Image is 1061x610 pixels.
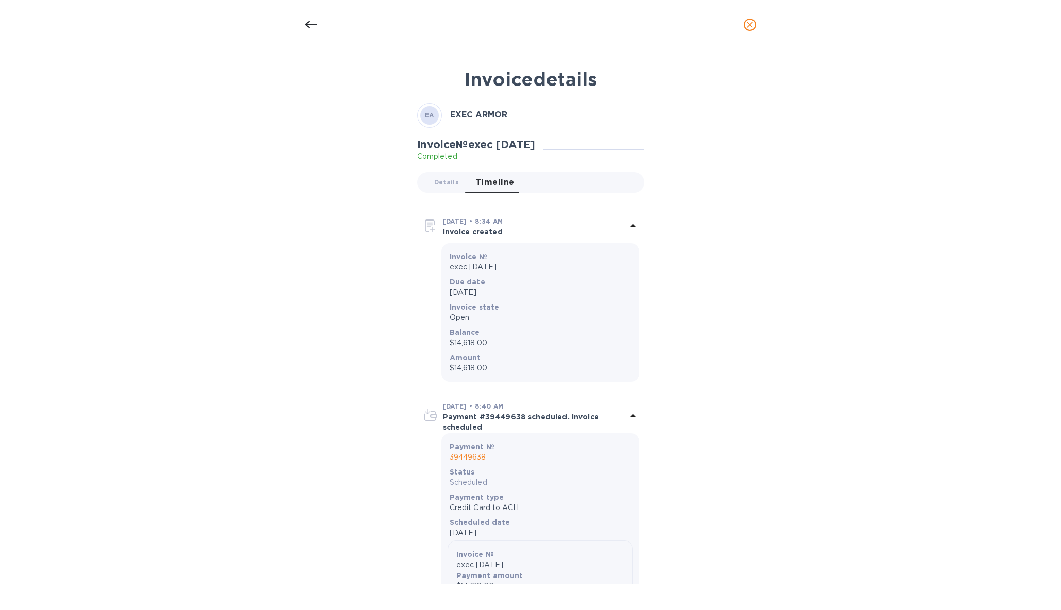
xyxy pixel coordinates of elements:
b: Payment type [450,493,504,501]
div: [DATE] • 8:34 AMInvoice created [422,210,639,243]
p: Completed [417,151,536,162]
b: Payment amount [456,571,523,580]
b: EXEC ARMOR [450,110,507,120]
b: [DATE] • 8:40 AM [443,402,504,410]
b: Amount [450,353,481,362]
b: Invoice details [465,68,597,91]
button: close [738,12,762,37]
span: Timeline [475,175,515,190]
b: Status [450,468,475,476]
p: Credit Card to ACH [450,502,631,513]
span: Details [434,177,459,188]
h2: Invoice № exec [DATE] [417,138,536,151]
b: Balance [450,328,480,336]
b: Invoice state [450,303,500,311]
p: [DATE] [450,287,631,298]
p: $14,618.00 [450,363,631,374]
p: exec [DATE] [456,560,624,570]
b: Due date [450,278,485,286]
p: [DATE] [450,528,631,538]
p: 39449638 [450,452,631,463]
b: Invoice № [450,252,487,261]
b: Scheduled date [450,518,510,527]
p: Scheduled [450,477,631,488]
b: Invoice № [456,550,494,558]
p: exec [DATE] [450,262,631,273]
b: [DATE] • 8:34 AM [443,217,503,225]
b: EA [425,111,434,119]
p: Invoice created [443,227,627,237]
iframe: Chat Widget [1009,561,1061,610]
div: [DATE] • 8:40 AMPayment #39449638 scheduled. Invoice scheduled [422,400,639,433]
p: $14,618.00 [456,581,624,591]
p: Open [450,312,631,323]
p: Payment #39449638 scheduled. Invoice scheduled [443,412,627,432]
p: $14,618.00 [450,337,631,348]
b: Payment № [450,443,494,451]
